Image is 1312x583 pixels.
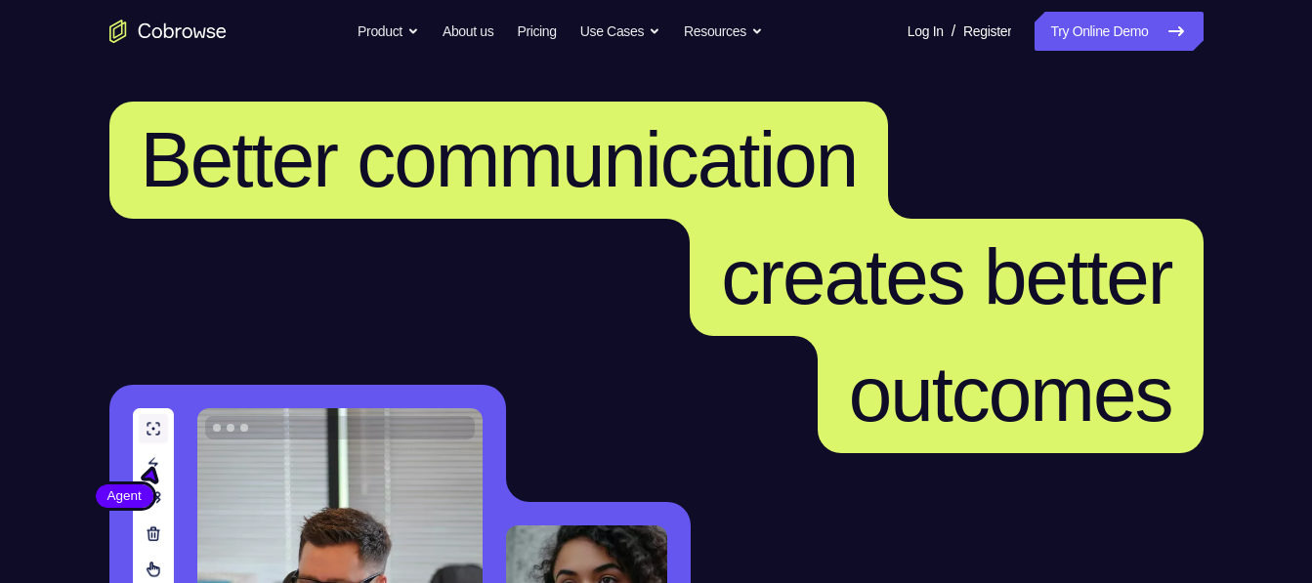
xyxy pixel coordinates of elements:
[952,20,955,43] span: /
[109,20,227,43] a: Go to the home page
[141,116,858,203] span: Better communication
[963,12,1011,51] a: Register
[96,486,153,506] span: Agent
[721,233,1171,320] span: creates better
[908,12,944,51] a: Log In
[580,12,660,51] button: Use Cases
[443,12,493,51] a: About us
[849,351,1172,437] span: outcomes
[517,12,556,51] a: Pricing
[1035,12,1203,51] a: Try Online Demo
[358,12,419,51] button: Product
[684,12,763,51] button: Resources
